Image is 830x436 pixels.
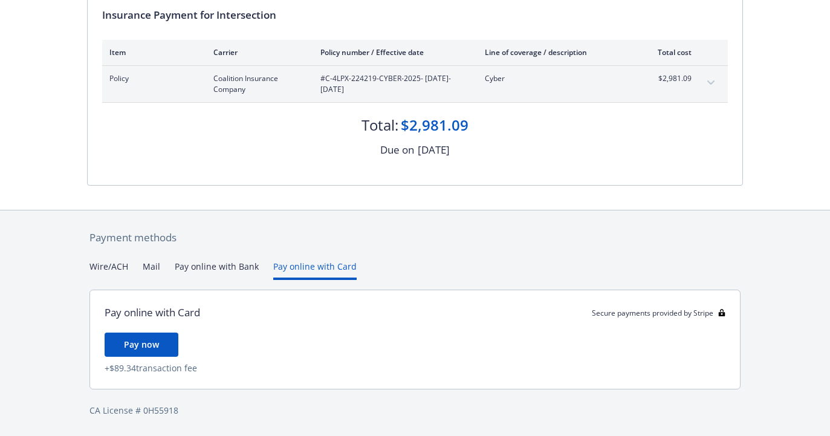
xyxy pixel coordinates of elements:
[646,73,692,84] span: $2,981.09
[418,142,450,158] div: [DATE]
[646,47,692,57] div: Total cost
[143,260,160,280] button: Mail
[175,260,259,280] button: Pay online with Bank
[89,260,128,280] button: Wire/ACH
[89,404,741,417] div: CA License # 0H55918
[273,260,357,280] button: Pay online with Card
[105,305,200,320] div: Pay online with Card
[485,73,627,84] span: Cyber
[89,230,741,246] div: Payment methods
[213,73,301,95] span: Coalition Insurance Company
[109,47,194,57] div: Item
[102,66,728,102] div: PolicyCoalition Insurance Company#C-4LPX-224219-CYBER-2025- [DATE]-[DATE]Cyber$2,981.09expand con...
[213,47,301,57] div: Carrier
[701,73,721,93] button: expand content
[105,333,178,357] button: Pay now
[320,73,465,95] span: #C-4LPX-224219-CYBER-2025 - [DATE]-[DATE]
[592,308,725,318] div: Secure payments provided by Stripe
[102,7,728,23] div: Insurance Payment for Intersection
[124,339,159,350] span: Pay now
[401,115,468,135] div: $2,981.09
[485,47,627,57] div: Line of coverage / description
[109,73,194,84] span: Policy
[362,115,398,135] div: Total:
[380,142,414,158] div: Due on
[105,362,725,374] div: + $89.34 transaction fee
[320,47,465,57] div: Policy number / Effective date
